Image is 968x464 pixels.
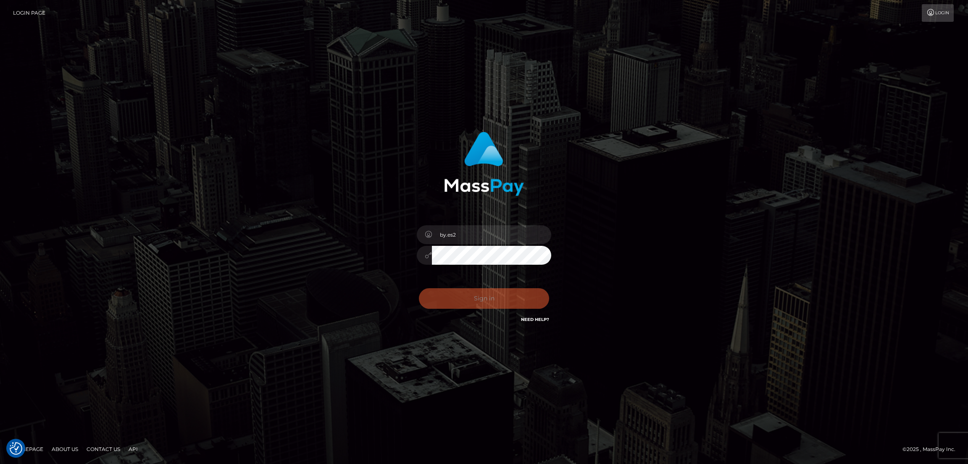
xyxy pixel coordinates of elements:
a: About Us [48,443,82,456]
a: Contact Us [83,443,124,456]
a: API [125,443,141,456]
input: Username... [432,225,551,244]
a: Homepage [9,443,47,456]
a: Login Page [13,4,45,22]
a: Login [922,4,954,22]
div: © 2025 , MassPay Inc. [902,445,962,454]
a: Need Help? [521,317,549,322]
img: Revisit consent button [10,442,22,455]
img: MassPay Login [444,132,524,196]
button: Consent Preferences [10,442,22,455]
